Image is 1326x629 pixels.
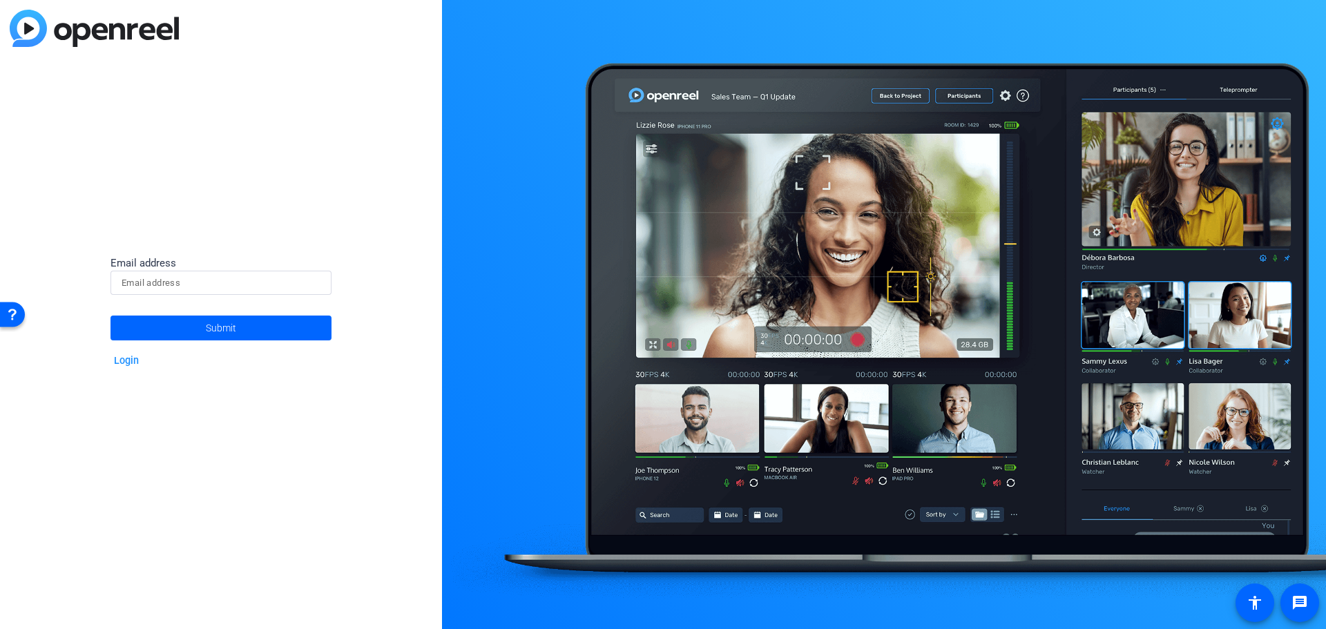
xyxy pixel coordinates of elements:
[1247,594,1263,611] mat-icon: accessibility
[1291,594,1308,611] mat-icon: message
[10,10,179,47] img: blue-gradient.svg
[110,316,331,340] button: Submit
[122,275,320,291] input: Email address
[114,355,139,367] a: Login
[110,257,176,269] span: Email address
[206,311,236,345] span: Submit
